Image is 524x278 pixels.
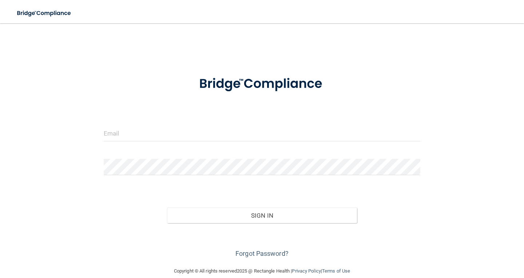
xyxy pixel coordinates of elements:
a: Forgot Password? [235,250,289,257]
a: Privacy Policy [292,268,321,274]
a: Terms of Use [322,268,350,274]
img: bridge_compliance_login_screen.278c3ca4.svg [186,67,338,101]
img: bridge_compliance_login_screen.278c3ca4.svg [11,6,78,21]
input: Email [104,125,420,141]
button: Sign In [167,208,357,223]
